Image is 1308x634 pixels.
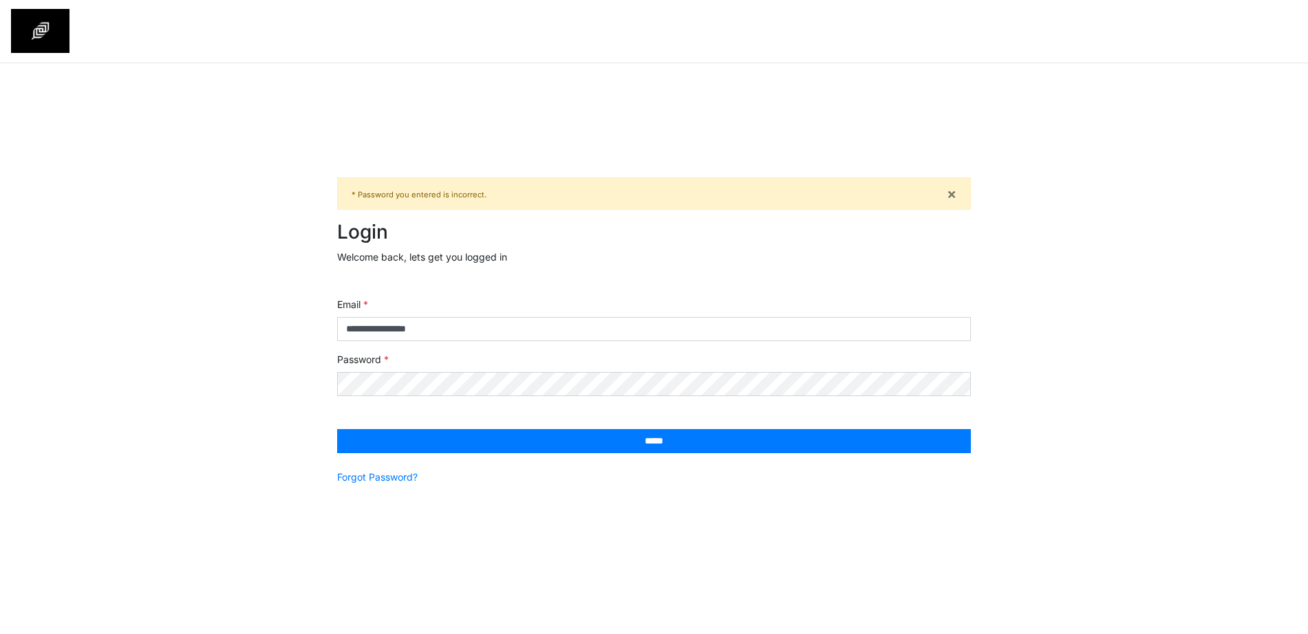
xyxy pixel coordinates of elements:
[337,297,368,311] label: Email
[947,186,956,201] a: ×
[337,470,418,484] a: Forgot Password?
[337,352,389,367] label: Password
[337,250,971,264] p: Welcome back, lets get you logged in
[337,221,971,244] h2: Login
[11,9,69,53] img: spp logo
[352,190,486,199] small: * Password you entered is incorrect.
